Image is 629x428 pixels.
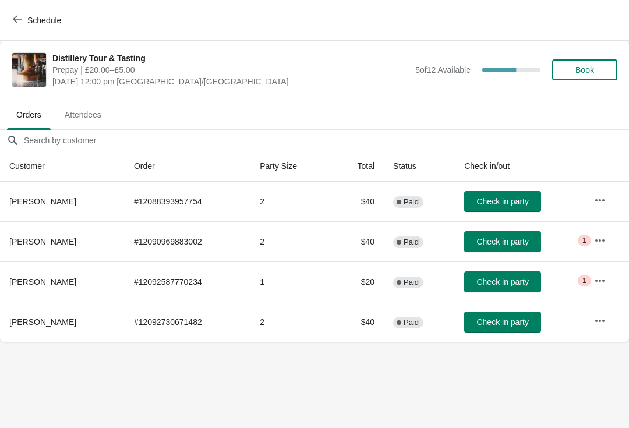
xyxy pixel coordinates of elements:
td: $40 [332,221,384,261]
th: Check in/out [455,151,585,182]
span: Paid [404,197,419,207]
img: Distillery Tour & Tasting [12,53,46,87]
span: Paid [404,238,419,247]
span: 1 [582,276,586,285]
td: 2 [250,302,331,342]
th: Party Size [250,151,331,182]
button: Check in party [464,231,541,252]
span: [PERSON_NAME] [9,277,76,286]
span: Book [575,65,594,75]
span: 5 of 12 Available [415,65,471,75]
th: Order [125,151,250,182]
td: # 12090969883002 [125,221,250,261]
span: Check in party [476,277,528,286]
span: Check in party [476,317,528,327]
button: Check in party [464,312,541,333]
span: Attendees [55,104,111,125]
button: Check in party [464,271,541,292]
input: Search by customer [23,130,629,151]
span: [DATE] 12:00 pm [GEOGRAPHIC_DATA]/[GEOGRAPHIC_DATA] [52,76,409,87]
span: Schedule [27,16,61,25]
button: Book [552,59,617,80]
span: Paid [404,318,419,327]
span: Orders [7,104,51,125]
td: $20 [332,261,384,302]
th: Total [332,151,384,182]
td: # 12092730671482 [125,302,250,342]
button: Check in party [464,191,541,212]
span: [PERSON_NAME] [9,197,76,206]
span: [PERSON_NAME] [9,317,76,327]
span: Check in party [476,197,528,206]
td: 2 [250,221,331,261]
td: # 12092587770234 [125,261,250,302]
button: Schedule [6,10,70,31]
td: # 12088393957754 [125,182,250,221]
td: $40 [332,302,384,342]
span: [PERSON_NAME] [9,237,76,246]
th: Status [384,151,455,182]
span: Paid [404,278,419,287]
span: 1 [582,236,586,245]
td: $40 [332,182,384,221]
span: Prepay | £20.00–£5.00 [52,64,409,76]
span: Distillery Tour & Tasting [52,52,409,64]
td: 1 [250,261,331,302]
td: 2 [250,182,331,221]
span: Check in party [476,237,528,246]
